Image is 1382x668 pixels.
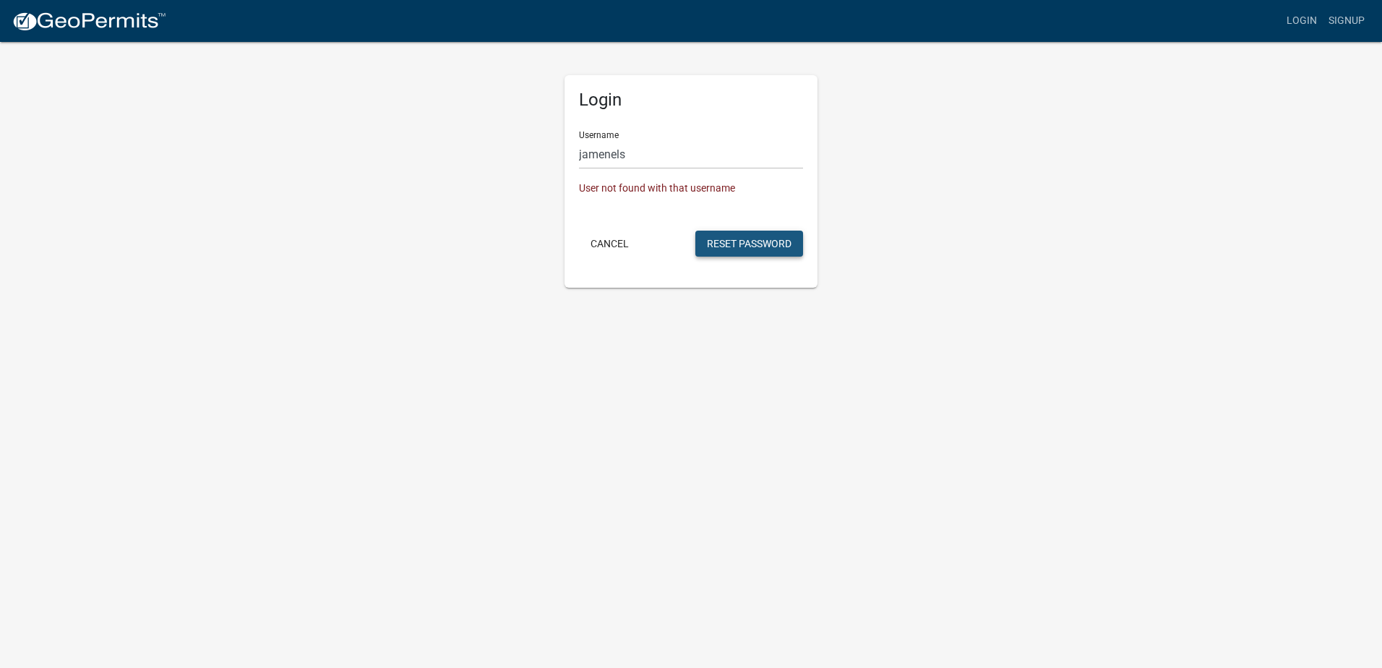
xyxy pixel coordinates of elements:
[579,90,803,111] h5: Login
[1323,7,1370,35] a: Signup
[1281,7,1323,35] a: Login
[579,231,640,257] button: Cancel
[579,181,803,196] div: User not found with that username
[695,231,803,257] button: Reset Password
